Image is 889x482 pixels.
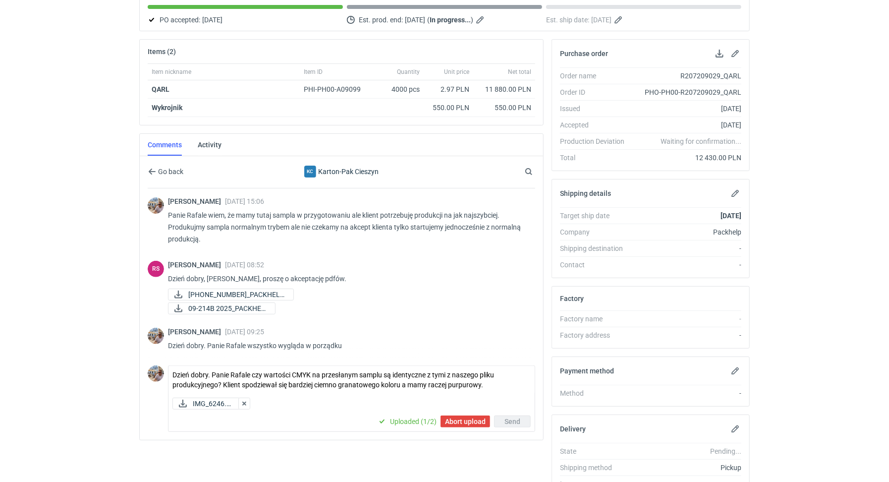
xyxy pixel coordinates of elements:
[148,48,176,56] h2: Items (2)
[304,84,370,94] div: PHI-PH00-A09099
[714,48,725,60] button: Download PO
[225,197,264,205] span: [DATE] 15:06
[560,330,632,340] div: Factory address
[427,16,430,24] em: (
[198,134,222,156] a: Activity
[560,71,632,81] div: Order name
[188,303,267,314] span: 09-214B 2025_PACKHEL...
[471,16,473,24] em: )
[613,14,625,26] button: Edit estimated shipping date
[632,87,741,97] div: PHO-PH00-R207209029_QARL
[560,425,586,433] h2: Delivery
[148,14,343,26] div: PO accepted:
[591,14,611,26] span: [DATE]
[560,314,632,324] div: Factory name
[560,446,632,456] div: State
[560,87,632,97] div: Order ID
[148,365,164,382] img: Michał Palasek
[168,328,225,336] span: [PERSON_NAME]
[560,243,632,253] div: Shipping destination
[632,153,741,163] div: 12 430.00 PLN
[152,85,169,93] a: QARL
[260,166,423,178] div: Karton-Pak Cieszyn
[729,187,741,199] button: Edit shipping details
[445,418,486,425] span: Abort upload
[168,289,267,301] div: 09-214 2025_PACKHELP 320x265x60 _QARL AW.pdf
[560,136,632,146] div: Production Deviation
[304,68,323,76] span: Item ID
[632,260,741,270] div: -
[152,104,182,112] strong: Wykrojnik
[661,136,741,146] em: Waiting for confirmation...
[225,261,264,269] span: [DATE] 08:52
[172,398,240,410] button: IMG_6246.jpg
[168,366,535,394] textarea: Dzień dobry. Panie Rafale czy wartości CMYK na przesłanym samplu są identyczne z tymi z naszego p...
[475,14,487,26] button: Edit estimated production end date
[428,103,469,113] div: 550.00 PLN
[560,295,584,302] h2: Factory
[504,418,520,425] span: Send
[148,261,164,277] figcaption: RS
[546,14,741,26] div: Est. ship date:
[168,302,276,314] a: 09-214B 2025_PACKHEL...
[441,416,490,427] button: Abort upload
[560,120,632,130] div: Accepted
[168,197,225,205] span: [PERSON_NAME]
[430,16,471,24] strong: In progress...
[202,14,222,26] span: [DATE]
[560,388,632,398] div: Method
[632,71,741,81] div: R207209029_QARL
[560,153,632,163] div: Total
[148,166,184,178] button: Go back
[632,243,741,253] div: -
[225,328,264,336] span: [DATE] 09:25
[710,447,741,455] em: Pending...
[508,68,531,76] span: Net total
[632,330,741,340] div: -
[374,80,424,99] div: 4000 pcs
[188,289,285,300] span: [PHONE_NUMBER]_PACKHELP...
[632,314,741,324] div: -
[397,68,420,76] span: Quantity
[428,84,469,94] div: 2.97 PLN
[152,68,191,76] span: Item nickname
[729,365,741,377] button: Edit payment method
[168,209,527,245] p: Panie Rafale wiem, że mamy tutaj sampla w przygotowaniu ale klient potrzebuję produkcji na jak na...
[729,48,741,60] button: Edit purchase order
[560,211,632,221] div: Target ship date
[304,166,316,178] div: Karton-Pak Cieszyn
[444,68,469,76] span: Unit price
[632,104,741,114] div: [DATE]
[560,104,632,114] div: Issued
[148,197,164,214] img: Michał Palasek
[193,398,232,409] span: IMG_6246.jpg
[477,84,531,94] div: 11 880.00 PLN
[405,14,425,26] span: [DATE]
[632,463,741,473] div: Pickup
[721,212,741,220] strong: [DATE]
[632,227,741,237] div: Packhelp
[148,261,164,277] div: Rafał Stani
[168,273,527,285] p: Dzień dobry, [PERSON_NAME], proszę o akceptację pdfów.
[729,423,741,435] button: Edit delivery details
[347,14,542,26] div: Est. prod. end:
[168,340,527,352] p: Dzień dobry. Panie Rafale wszystko wygląda w porządku
[148,134,182,156] a: Comments
[168,302,267,314] div: 09-214B 2025_PACKHELP 320x265x60 _QARL RW.pdf
[148,328,164,344] img: Michał Palasek
[156,168,183,175] span: Go back
[560,227,632,237] div: Company
[168,289,294,301] a: [PHONE_NUMBER]_PACKHELP...
[168,261,225,269] span: [PERSON_NAME]
[632,120,741,130] div: [DATE]
[560,367,614,375] h2: Payment method
[560,189,611,197] h2: Shipping details
[477,103,531,113] div: 550.00 PLN
[560,463,632,473] div: Shipping method
[560,260,632,270] div: Contact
